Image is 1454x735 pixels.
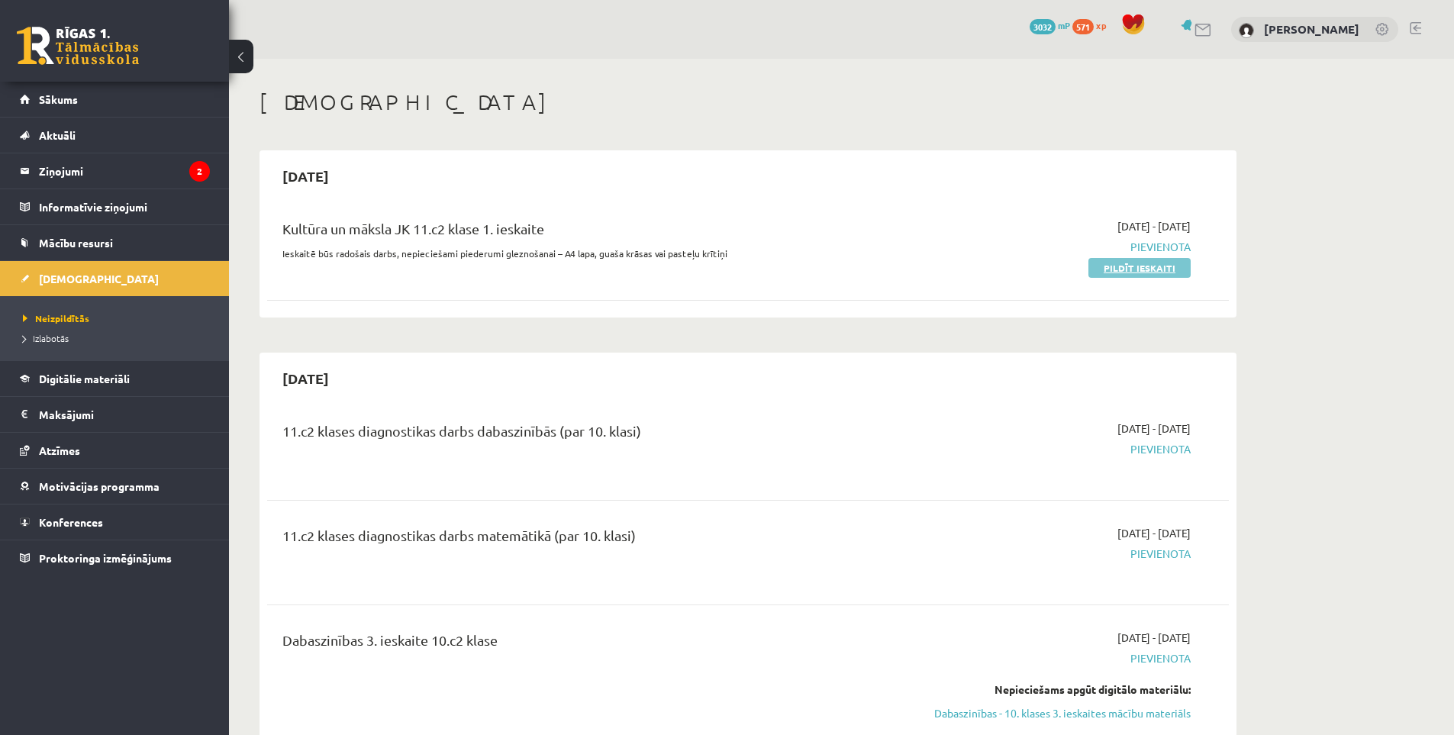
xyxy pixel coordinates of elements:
[23,312,89,324] span: Neizpildītās
[260,89,1236,115] h1: [DEMOGRAPHIC_DATA]
[20,540,210,575] a: Proktoringa izmēģinājums
[282,421,880,449] div: 11.c2 klases diagnostikas darbs dabaszinībās (par 10. klasi)
[20,82,210,117] a: Sākums
[39,479,160,493] span: Motivācijas programma
[1117,421,1191,437] span: [DATE] - [DATE]
[903,650,1191,666] span: Pievienota
[20,469,210,504] a: Motivācijas programma
[39,272,159,285] span: [DEMOGRAPHIC_DATA]
[1030,19,1070,31] a: 3032 mP
[267,360,344,396] h2: [DATE]
[1096,19,1106,31] span: xp
[39,515,103,529] span: Konferences
[20,361,210,396] a: Digitālie materiāli
[23,331,214,345] a: Izlabotās
[282,218,880,247] div: Kultūra un māksla JK 11.c2 klase 1. ieskaite
[189,161,210,182] i: 2
[1264,21,1359,37] a: [PERSON_NAME]
[282,247,880,260] p: Ieskaitē būs radošais darbs, nepieciešami piederumi gleznošanai – A4 lapa, guaša krāsas vai paste...
[39,128,76,142] span: Aktuāli
[17,27,139,65] a: Rīgas 1. Tālmācības vidusskola
[20,433,210,468] a: Atzīmes
[39,236,113,250] span: Mācību resursi
[39,443,80,457] span: Atzīmes
[903,546,1191,562] span: Pievienota
[1058,19,1070,31] span: mP
[1117,525,1191,541] span: [DATE] - [DATE]
[39,551,172,565] span: Proktoringa izmēģinājums
[903,239,1191,255] span: Pievienota
[20,118,210,153] a: Aktuāli
[20,225,210,260] a: Mācību resursi
[903,441,1191,457] span: Pievienota
[903,705,1191,721] a: Dabaszinības - 10. klases 3. ieskaites mācību materiāls
[267,158,344,194] h2: [DATE]
[1072,19,1114,31] a: 571 xp
[20,261,210,296] a: [DEMOGRAPHIC_DATA]
[39,372,130,385] span: Digitālie materiāli
[23,311,214,325] a: Neizpildītās
[39,153,210,189] legend: Ziņojumi
[282,525,880,553] div: 11.c2 klases diagnostikas darbs matemātikā (par 10. klasi)
[20,397,210,432] a: Maksājumi
[903,682,1191,698] div: Nepieciešams apgūt digitālo materiālu:
[282,630,880,658] div: Dabaszinības 3. ieskaite 10.c2 klase
[39,397,210,432] legend: Maksājumi
[1117,218,1191,234] span: [DATE] - [DATE]
[23,332,69,344] span: Izlabotās
[39,92,78,106] span: Sākums
[39,189,210,224] legend: Informatīvie ziņojumi
[1072,19,1094,34] span: 571
[1030,19,1056,34] span: 3032
[1117,630,1191,646] span: [DATE] - [DATE]
[1239,23,1254,38] img: Rodrigo Skuja
[20,505,210,540] a: Konferences
[20,189,210,224] a: Informatīvie ziņojumi
[1088,258,1191,278] a: Pildīt ieskaiti
[20,153,210,189] a: Ziņojumi2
